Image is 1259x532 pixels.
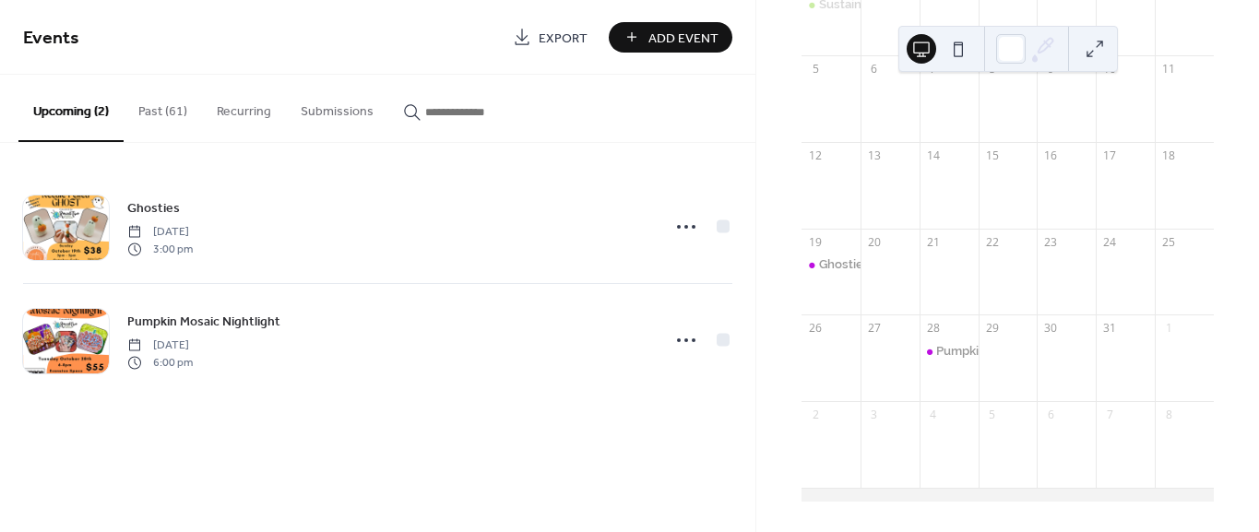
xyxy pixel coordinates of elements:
button: Upcoming (2) [18,75,124,142]
div: 31 [1102,321,1118,337]
div: 2 [808,408,824,423]
div: 19 [808,234,824,250]
span: [DATE] [127,224,193,241]
div: 17 [1102,148,1118,163]
div: 20 [866,234,882,250]
div: 18 [1161,148,1177,163]
span: Pumpkin Mosaic Nightlight [127,313,280,332]
div: 26 [808,321,824,337]
div: Pumpkin Mosaic Nightlight [920,343,979,360]
div: 28 [925,321,941,337]
div: 22 [984,234,1000,250]
a: Export [499,22,601,53]
div: 25 [1161,234,1177,250]
div: 14 [925,148,941,163]
div: Ghosties [819,256,870,273]
div: 27 [866,321,882,337]
div: 10 [1102,61,1118,77]
div: 1 [1161,321,1177,337]
div: 6 [1043,408,1059,423]
button: Add Event [609,22,732,53]
span: 3:00 pm [127,241,193,257]
div: 7 [925,61,941,77]
div: 5 [984,408,1000,423]
span: Events [23,20,79,56]
span: Ghosties [127,199,180,219]
div: 11 [1161,61,1177,77]
div: 23 [1043,234,1059,250]
span: [DATE] [127,337,193,354]
div: 30 [1043,321,1059,337]
div: 29 [984,321,1000,337]
div: 8 [984,61,1000,77]
div: Pumpkin Mosaic Nightlight [936,343,1088,360]
div: Ghosties [802,256,861,273]
span: Add Event [648,29,719,48]
div: 16 [1043,148,1059,163]
div: 5 [808,61,824,77]
div: 7 [1102,408,1118,423]
div: 13 [866,148,882,163]
div: 12 [808,148,824,163]
button: Submissions [286,75,388,140]
a: Ghosties [127,197,180,219]
button: Recurring [202,75,286,140]
span: Export [539,29,588,48]
a: Pumpkin Mosaic Nightlight [127,311,280,332]
div: 24 [1102,234,1118,250]
div: 4 [925,408,941,423]
div: 9 [1043,61,1059,77]
div: 8 [1161,408,1177,423]
div: 6 [866,61,882,77]
div: 21 [925,234,941,250]
div: 15 [984,148,1000,163]
div: 3 [866,408,882,423]
button: Past (61) [124,75,202,140]
span: 6:00 pm [127,354,193,371]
